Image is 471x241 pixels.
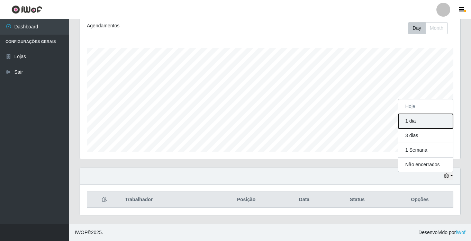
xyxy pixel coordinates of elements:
div: Toolbar with button groups [408,22,453,34]
th: Posição [212,192,280,208]
th: Trabalhador [121,192,212,208]
span: Desenvolvido por [418,229,465,236]
button: Day [408,22,426,34]
div: First group [408,22,448,34]
button: Hoje [398,99,453,114]
th: Status [328,192,387,208]
th: Data [280,192,328,208]
th: Opções [387,192,453,208]
button: 1 Semana [398,143,453,158]
span: IWOF [75,230,88,235]
button: 1 dia [398,114,453,128]
div: Agendamentos [87,22,234,29]
a: iWof [456,230,465,235]
img: CoreUI Logo [11,5,42,14]
button: Não encerrados [398,158,453,172]
span: © 2025 . [75,229,103,236]
button: 3 dias [398,128,453,143]
button: Month [425,22,448,34]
